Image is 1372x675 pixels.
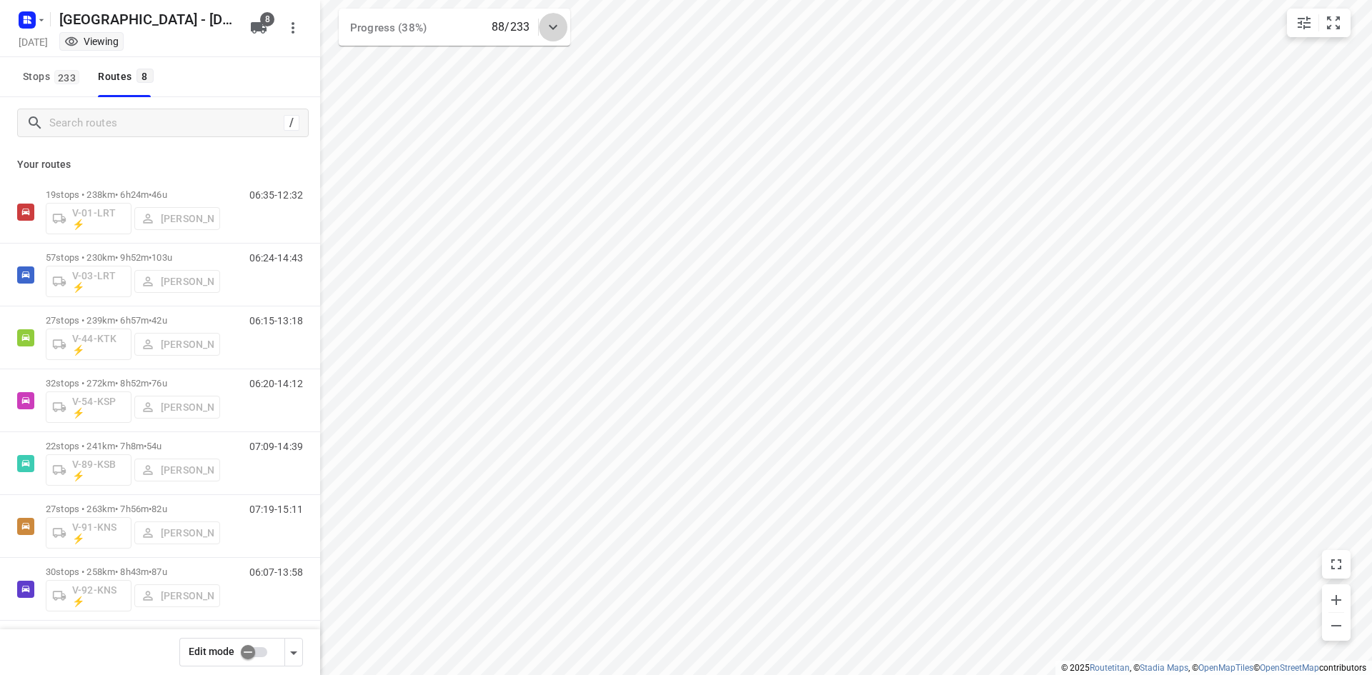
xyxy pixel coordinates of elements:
[1061,663,1366,673] li: © 2025 , © , © © contributors
[17,157,303,172] p: Your routes
[249,315,303,326] p: 06:15-13:18
[284,115,299,131] div: /
[46,504,220,514] p: 27 stops • 263km • 7h56m
[151,504,166,514] span: 82u
[249,504,303,515] p: 07:19-15:11
[46,252,220,263] p: 57 stops • 230km • 9h52m
[492,19,530,36] p: 88/233
[149,504,151,514] span: •
[189,646,234,657] span: Edit mode
[151,189,166,200] span: 46u
[249,252,303,264] p: 06:24-14:43
[46,566,220,577] p: 30 stops • 258km • 8h43m
[49,112,284,134] input: Search routes
[23,68,84,86] span: Stops
[1198,663,1253,673] a: OpenMapTiles
[149,566,151,577] span: •
[46,315,220,326] p: 27 stops • 239km • 6h57m
[249,566,303,578] p: 06:07-13:58
[244,14,273,42] button: 8
[46,189,220,200] p: 19 stops • 238km • 6h24m
[149,252,151,263] span: •
[149,315,151,326] span: •
[46,378,220,389] p: 32 stops • 272km • 8h52m
[1090,663,1130,673] a: Routetitan
[1140,663,1188,673] a: Stadia Maps
[279,14,307,42] button: More
[149,189,151,200] span: •
[249,441,303,452] p: 07:09-14:39
[1319,9,1348,37] button: Fit zoom
[1287,9,1351,37] div: small contained button group
[98,68,157,86] div: Routes
[151,315,166,326] span: 42u
[146,441,161,451] span: 54u
[1290,9,1318,37] button: Map settings
[151,566,166,577] span: 87u
[1260,663,1319,673] a: OpenStreetMap
[249,189,303,201] p: 06:35-12:32
[54,70,79,84] span: 233
[151,378,166,389] span: 76u
[339,9,570,46] div: Progress (38%)88/233
[149,378,151,389] span: •
[350,21,427,34] span: Progress (38%)
[64,34,119,49] div: You are currently in view mode. To make any changes, go to edit project.
[285,643,302,661] div: Driver app settings
[249,378,303,389] p: 06:20-14:12
[144,441,146,451] span: •
[136,69,154,83] span: 8
[260,12,274,26] span: 8
[46,441,220,451] p: 22 stops • 241km • 7h8m
[151,252,172,263] span: 103u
